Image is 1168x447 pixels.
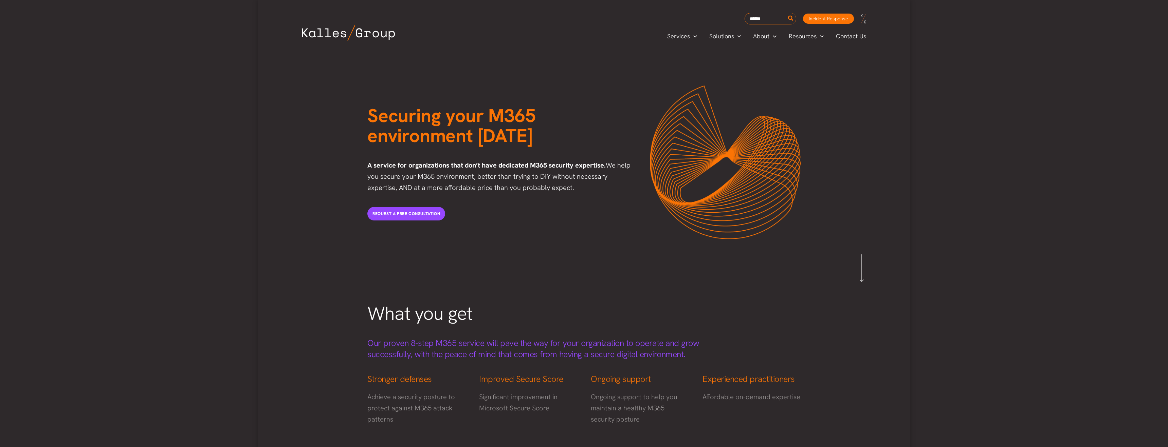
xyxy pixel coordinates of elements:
[302,25,395,41] img: Kalles Group
[787,13,795,24] button: Search
[650,85,801,239] img: object
[817,31,824,41] span: Menu Toggle
[367,373,432,385] span: Stronger defenses
[479,391,577,414] p: Significant improvement in Microsoft Secure Score
[803,14,854,24] a: Incident Response
[367,160,636,193] p: We help you secure your M365 environment, better than trying to DIY without necessary expertise, ...
[789,31,817,41] span: Resources
[367,103,535,148] span: Securing your M365 environment [DATE]
[661,31,873,42] nav: Primary Site Navigation
[372,211,440,216] span: Request a free consultation
[367,301,472,326] span: What you get
[702,373,795,385] span: Experienced practitioners
[367,337,699,360] span: Our proven 8-step M365 service will pave the way for your organization to operate and grow succes...
[747,31,783,41] a: AboutMenu Toggle
[830,31,873,41] a: Contact Us
[703,31,747,41] a: SolutionsMenu Toggle
[769,31,777,41] span: Menu Toggle
[783,31,830,41] a: ResourcesMenu Toggle
[709,31,734,41] span: Solutions
[367,207,445,220] a: Request a free consultation
[479,373,563,385] span: Improved Secure Score
[753,31,769,41] span: About
[667,31,690,41] span: Services
[591,391,689,425] p: Ongoing support to help you maintain a healthy M365 security posture
[591,373,651,385] span: Ongoing support
[734,31,741,41] span: Menu Toggle
[836,31,866,41] span: Contact Us
[702,391,801,403] p: Affordable on-demand expertise
[367,161,606,170] strong: A service for organizations that don’t have dedicated M365 security expertise.
[690,31,697,41] span: Menu Toggle
[661,31,703,41] a: ServicesMenu Toggle
[367,391,466,425] p: Achieve a security posture to protect against M365 attack patterns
